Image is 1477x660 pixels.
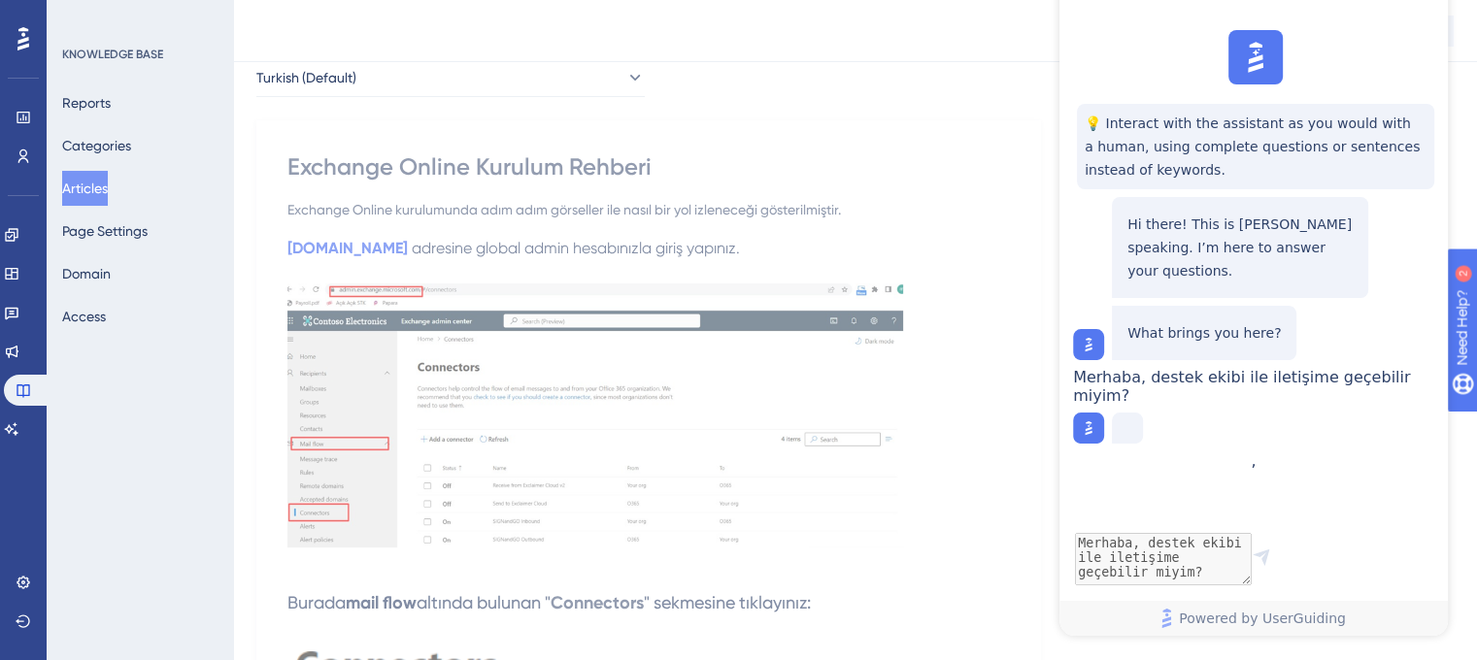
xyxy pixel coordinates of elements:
span: Turkish (Default) [256,66,356,89]
span: altında bulunan " [417,592,551,612]
strong: mail flow [346,592,417,613]
div: Exchange Online kurulumunda adım adım görseller ile nasıl bir yol izleneceği gösterilmiştir. [287,198,1010,221]
span: Need Help? [46,5,121,28]
span: Burada [287,592,346,612]
span: " sekmesine tıklayınız: [644,592,811,612]
a: [DOMAIN_NAME] [287,239,408,257]
span: adresine global admin hesabınızla giriş yapınız. [412,239,740,257]
div: 2 [135,10,141,25]
button: Turkish (Default) [256,58,645,97]
div: Exchange Online Kurulum Rehberi [287,151,1010,182]
strong: Connectors [551,592,644,613]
